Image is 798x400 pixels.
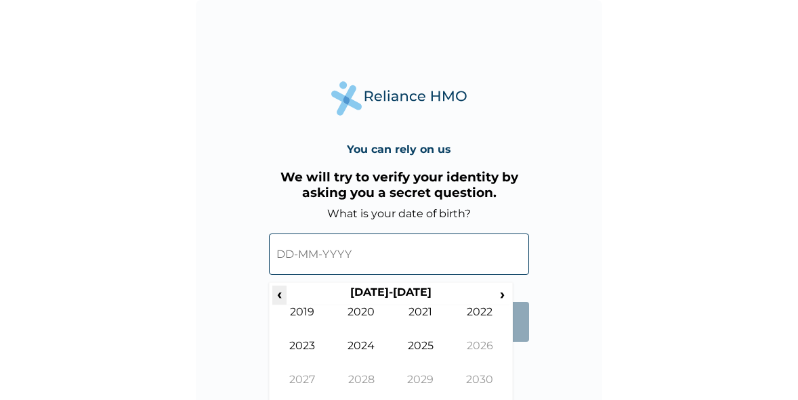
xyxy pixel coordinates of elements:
td: 2021 [391,305,450,339]
td: 2025 [391,339,450,373]
td: 2026 [450,339,510,373]
h3: We will try to verify your identity by asking you a secret question. [269,169,529,200]
td: 2022 [450,305,510,339]
span: › [495,286,510,303]
input: DD-MM-YYYY [269,234,529,275]
td: 2024 [332,339,392,373]
label: What is your date of birth? [327,207,471,220]
td: 2019 [272,305,332,339]
img: Reliance Health's Logo [331,81,467,116]
th: [DATE]-[DATE] [287,286,495,305]
span: ‹ [272,286,287,303]
h4: You can rely on us [347,143,451,156]
td: 2023 [272,339,332,373]
td: 2020 [332,305,392,339]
